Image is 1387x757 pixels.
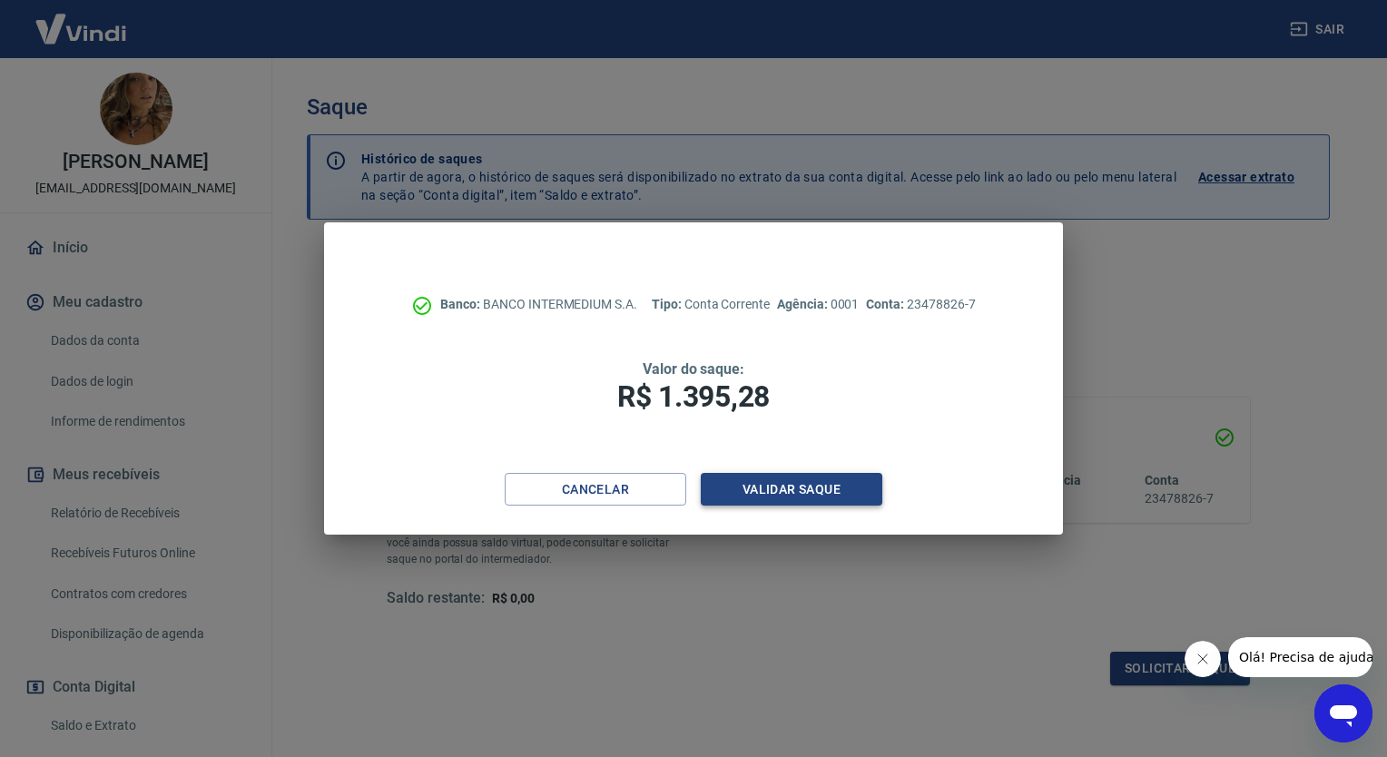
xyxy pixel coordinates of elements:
p: Conta Corrente [652,295,770,314]
button: Cancelar [505,473,686,506]
span: Valor do saque: [643,360,744,378]
span: Conta: [866,297,907,311]
span: Banco: [440,297,483,311]
span: Tipo: [652,297,684,311]
span: Agência: [777,297,831,311]
span: Olá! Precisa de ajuda? [11,13,152,27]
p: 23478826-7 [866,295,975,314]
p: 0001 [777,295,859,314]
p: BANCO INTERMEDIUM S.A. [440,295,637,314]
iframe: Fechar mensagem [1185,641,1221,677]
iframe: Botão para abrir a janela de mensagens [1314,684,1372,742]
iframe: Mensagem da empresa [1228,637,1372,677]
button: Validar saque [701,473,882,506]
span: R$ 1.395,28 [617,379,770,414]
